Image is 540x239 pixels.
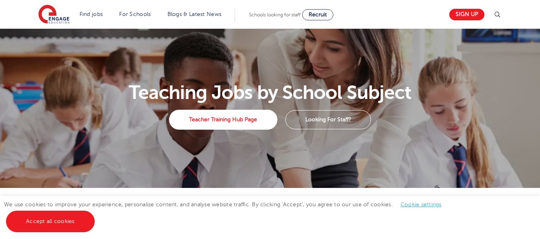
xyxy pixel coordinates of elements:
a: For Schools [119,11,151,17]
span: Recruit [309,12,327,18]
a: Looking For Staff? [285,110,371,129]
span: We use cookies to improve your experience, personalise content, and analyse website traffic. By c... [4,201,450,224]
a: Recruit [302,9,333,20]
a: Cookie settings [401,201,442,207]
a: Teacher Training Hub Page [169,110,277,130]
img: Engage Education [38,5,70,25]
a: Accept all cookies [6,211,95,232]
h1: Teaching Jobs by School Subject [34,83,506,102]
a: Sign up [449,9,484,20]
a: Find jobs [80,11,103,17]
span: Schools looking for staff [249,12,301,18]
a: Blogs & Latest News [167,11,222,17]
